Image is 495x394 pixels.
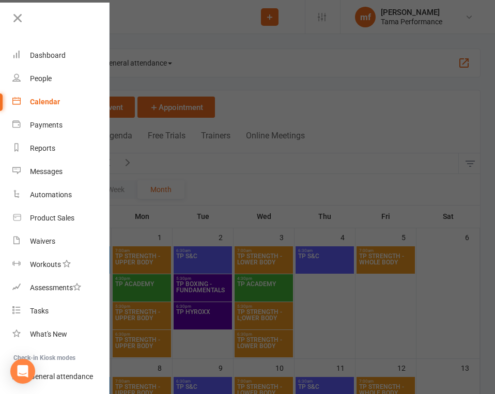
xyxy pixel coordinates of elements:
[30,144,55,152] div: Reports
[30,283,81,292] div: Assessments
[12,44,110,67] a: Dashboard
[12,365,110,388] a: General attendance kiosk mode
[12,230,110,253] a: Waivers
[30,260,61,269] div: Workouts
[30,98,60,106] div: Calendar
[12,207,110,230] a: Product Sales
[12,137,110,160] a: Reports
[30,330,67,338] div: What's New
[30,372,93,381] div: General attendance
[30,51,66,59] div: Dashboard
[30,307,49,315] div: Tasks
[12,276,110,300] a: Assessments
[12,323,110,346] a: What's New
[12,300,110,323] a: Tasks
[12,183,110,207] a: Automations
[10,359,35,384] div: Open Intercom Messenger
[30,191,72,199] div: Automations
[12,90,110,114] a: Calendar
[12,253,110,276] a: Workouts
[30,214,74,222] div: Product Sales
[12,160,110,183] a: Messages
[30,237,55,245] div: Waivers
[30,167,63,176] div: Messages
[30,121,63,129] div: Payments
[12,67,110,90] a: People
[12,114,110,137] a: Payments
[30,74,52,83] div: People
